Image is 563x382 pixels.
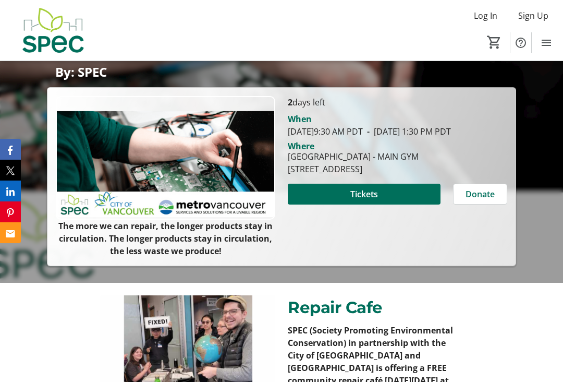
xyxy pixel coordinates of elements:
[55,65,508,79] p: By: SPEC
[58,220,273,257] strong: The more we can repair, the longer products stay in circulation. The longer products stay in circ...
[288,150,419,163] div: [GEOGRAPHIC_DATA] - MAIN GYM
[363,126,451,137] span: [DATE] 1:30 PM PDT
[485,33,504,52] button: Cart
[510,32,531,53] button: Help
[288,184,440,205] button: Tickets
[350,188,378,200] span: Tickets
[453,184,507,205] button: Donate
[56,96,275,220] img: Campaign CTA Media Photo
[288,295,463,319] p: Repair Cafe
[466,7,506,24] button: Log In
[288,97,292,108] span: 2
[510,7,557,24] button: Sign Up
[288,126,363,137] span: [DATE] 9:30 AM PDT
[474,9,497,22] span: Log In
[536,32,557,53] button: Menu
[518,9,548,22] span: Sign Up
[288,142,314,150] div: Where
[363,126,374,137] span: -
[6,4,99,56] img: SPEC's Logo
[288,113,312,125] div: When
[288,96,507,109] p: days left
[466,188,495,200] span: Donate
[288,163,419,175] div: [STREET_ADDRESS]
